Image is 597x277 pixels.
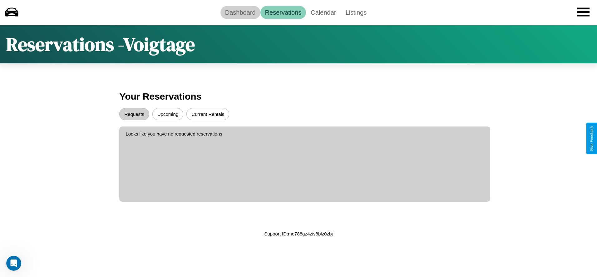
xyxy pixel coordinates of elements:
p: Support ID: me788gz4zis8blz0zbj [264,230,333,238]
a: Reservations [260,6,306,19]
div: Give Feedback [590,126,594,151]
button: Requests [119,108,149,120]
a: Calendar [306,6,341,19]
button: Upcoming [152,108,184,120]
h1: Reservations - Voigtage [6,32,195,57]
p: Looks like you have no requested reservations [126,130,484,138]
a: Listings [341,6,371,19]
iframe: Intercom live chat [6,256,21,271]
button: Current Rentals [186,108,229,120]
a: Dashboard [220,6,260,19]
h3: Your Reservations [119,88,477,105]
